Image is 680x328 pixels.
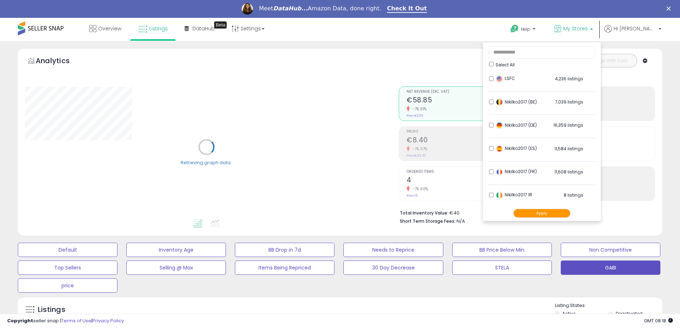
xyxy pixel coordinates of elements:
[407,136,523,146] h2: €8.40
[98,25,121,32] span: Overview
[242,3,253,15] img: Profile image for Georgie
[7,318,124,324] div: seller snap | |
[407,176,523,186] h2: 4
[214,21,227,29] div: Tooltip anchor
[496,99,503,106] img: belgium.png
[133,18,173,39] a: Listings
[562,311,575,317] label: Active
[616,311,643,317] label: Deactivated
[259,5,381,12] div: Meet Amazon Data, done right.
[554,146,583,152] span: 11,584 listings
[563,25,588,32] span: My Stores
[496,122,537,128] span: Nikilko2017 (DE)
[496,168,503,176] img: france.png
[644,317,673,324] span: 2025-08-18 08:18 GMT
[192,25,215,32] span: DataHub
[61,317,91,324] a: Terms of Use
[496,99,537,105] span: Nikilko2017 (BE)
[407,193,418,198] small: Prev: 16
[343,243,443,257] button: Needs to Reprice
[126,243,226,257] button: Inventory Age
[407,113,423,118] small: Prev: €236
[407,153,426,158] small: Prev: €33.70
[410,146,428,152] small: -75.07%
[452,243,552,257] button: BB Price Below Min
[181,159,233,166] div: Retrieving graph data..
[410,186,428,192] small: -75.00%
[273,5,308,12] i: DataHub...
[496,75,515,81] span: LSFC
[521,26,530,32] span: Help
[561,243,660,257] button: Non Competitive
[505,19,543,41] a: Help
[18,261,117,275] button: Top Sellers
[561,261,660,275] button: GABI
[18,278,117,293] button: price
[496,145,503,152] img: spain.png
[513,209,570,218] button: Apply
[400,218,455,224] b: Short Term Storage Fees:
[400,208,650,217] li: €40
[410,106,427,112] small: -75.01%
[18,243,117,257] button: Default
[666,6,674,11] div: Close
[92,317,124,324] a: Privacy Policy
[407,130,523,134] span: Profit
[555,302,662,309] p: Listing States:
[549,18,598,41] a: My Stores
[553,122,583,128] span: 16,359 listings
[554,169,583,175] span: 11,608 listings
[510,24,519,33] i: Get Help
[36,56,84,67] h5: Analytics
[226,18,270,39] a: Settings
[126,261,226,275] button: Selling @ Max
[555,76,583,82] span: 4,236 listings
[564,192,583,198] span: 8 listings
[604,25,661,41] a: Hi [PERSON_NAME]
[496,122,503,129] img: germany.png
[235,243,334,257] button: BB Drop in 7d
[496,192,532,198] span: Nikilko2017 IR
[495,62,515,68] span: Select All
[496,75,503,82] img: usa.png
[555,99,583,105] span: 7,039 listings
[452,261,552,275] button: STELA
[387,5,427,13] a: Check It Out
[400,210,448,216] b: Total Inventory Value:
[84,18,127,39] a: Overview
[343,261,443,275] button: 30 Day Decrease
[38,305,65,315] h5: Listings
[407,90,523,94] span: Net Revenue (Exc. VAT)
[457,218,465,224] span: N/A
[407,170,523,174] span: Ordered Items
[496,145,537,151] span: Nikilko2017 (ES)
[179,18,220,39] a: DataHub
[235,261,334,275] button: Items Being Repriced
[614,25,656,32] span: Hi [PERSON_NAME]
[496,168,537,175] span: Nikilko2017 (FR)
[7,317,33,324] strong: Copyright
[407,96,523,106] h2: €58.85
[581,56,635,65] button: Listings With Cost
[149,25,168,32] span: Listings
[496,192,503,199] img: ireland.png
